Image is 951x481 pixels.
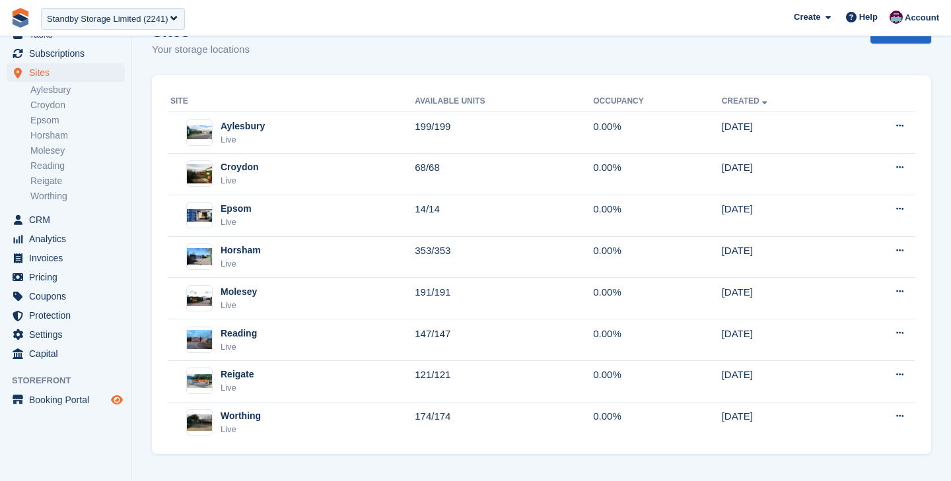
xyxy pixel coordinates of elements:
td: 0.00% [593,360,721,402]
div: Live [221,340,257,354]
td: 68/68 [415,153,593,195]
div: Live [221,133,265,146]
span: Help [859,11,878,24]
td: 0.00% [593,319,721,361]
a: menu [7,44,125,63]
div: Croydon [221,160,259,174]
span: Capital [29,344,108,363]
td: [DATE] [722,319,845,361]
a: Epsom [30,114,125,127]
div: Live [221,174,259,187]
span: Analytics [29,230,108,248]
span: Coupons [29,287,108,305]
a: menu [7,210,125,229]
td: [DATE] [722,402,845,443]
td: [DATE] [722,153,845,195]
a: Reading [30,160,125,172]
span: CRM [29,210,108,229]
div: Live [221,216,252,229]
img: Image of Worthing site [187,414,212,431]
a: Molesey [30,144,125,157]
a: menu [7,306,125,325]
img: Image of Croydon site [187,164,212,183]
div: Live [221,257,261,271]
td: 0.00% [593,195,721,236]
img: Image of Epsom site [187,209,212,222]
a: menu [7,325,125,344]
div: Reading [221,327,257,340]
div: Worthing [221,409,261,423]
img: Image of Horsham site [187,248,212,265]
div: Live [221,299,257,312]
td: 0.00% [593,402,721,443]
td: [DATE] [722,195,845,236]
span: Pricing [29,268,108,286]
th: Occupancy [593,91,721,112]
span: Create [794,11,820,24]
a: menu [7,391,125,409]
div: Epsom [221,202,252,216]
a: menu [7,63,125,82]
img: Image of Molesey site [187,290,212,307]
a: Reigate [30,175,125,187]
a: Preview store [109,392,125,408]
td: 0.00% [593,278,721,319]
p: Your storage locations [152,42,250,57]
td: [DATE] [722,236,845,278]
img: Image of Reading site [187,330,212,349]
td: 174/174 [415,402,593,443]
div: Live [221,381,254,395]
th: Available Units [415,91,593,112]
span: Sites [29,63,108,82]
td: 121/121 [415,360,593,402]
a: menu [7,230,125,248]
span: Settings [29,325,108,344]
td: 191/191 [415,278,593,319]
a: menu [7,344,125,363]
a: Worthing [30,190,125,203]
td: [DATE] [722,112,845,154]
span: Booking Portal [29,391,108,409]
span: Account [905,11,939,24]
img: stora-icon-8386f47178a22dfd0bd8f6a31ec36ba5ce8667c1dd55bd0f319d3a0aa187defe.svg [11,8,30,28]
div: Horsham [221,243,261,257]
img: Image of Reigate site [187,374,212,389]
div: Molesey [221,285,257,299]
span: Subscriptions [29,44,108,63]
img: Brian Young [890,11,903,24]
a: menu [7,249,125,267]
a: Croydon [30,99,125,112]
a: menu [7,268,125,286]
td: [DATE] [722,278,845,319]
span: Invoices [29,249,108,267]
a: Aylesbury [30,84,125,96]
span: Protection [29,306,108,325]
a: Created [722,96,770,106]
td: 147/147 [415,319,593,361]
td: 0.00% [593,153,721,195]
a: menu [7,287,125,305]
td: [DATE] [722,360,845,402]
span: Storefront [12,374,131,387]
td: 14/14 [415,195,593,236]
div: Live [221,423,261,436]
td: 0.00% [593,112,721,154]
div: Reigate [221,368,254,381]
a: Horsham [30,129,125,142]
img: Image of Aylesbury site [187,125,212,139]
div: Standby Storage Limited (2241) [47,13,168,26]
div: Aylesbury [221,119,265,133]
td: 0.00% [593,236,721,278]
td: 199/199 [415,112,593,154]
td: 353/353 [415,236,593,278]
th: Site [168,91,415,112]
